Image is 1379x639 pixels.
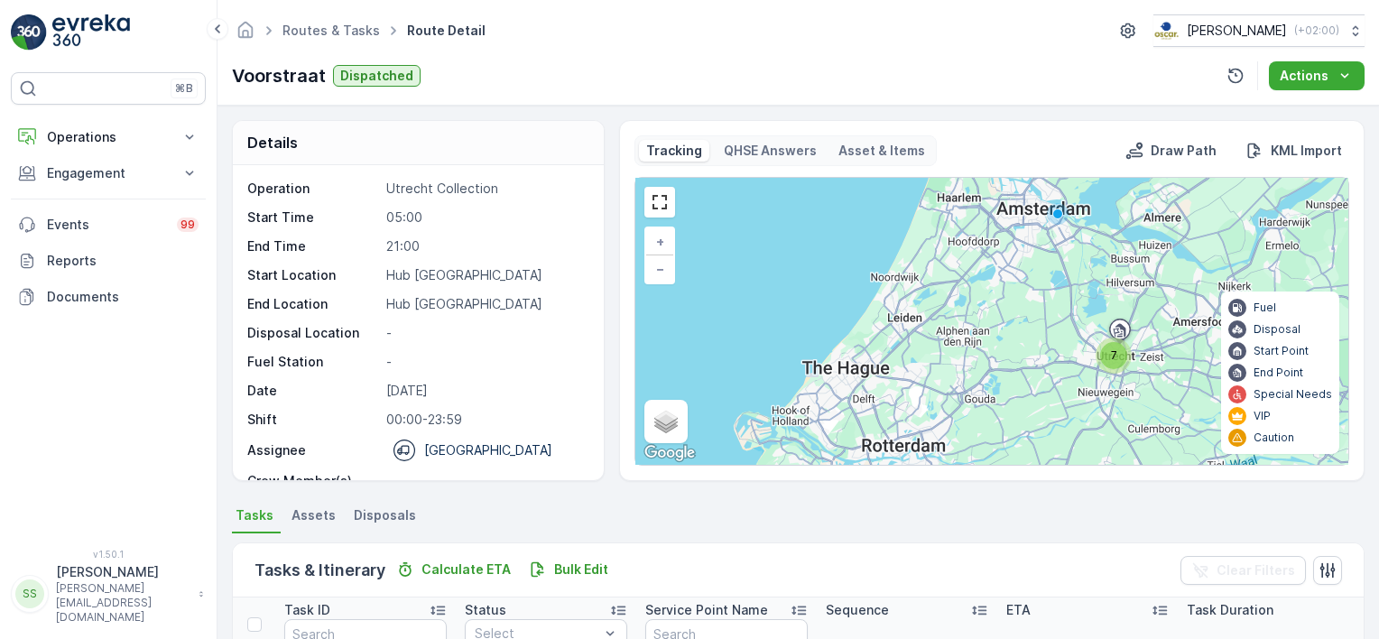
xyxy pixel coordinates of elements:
span: Disposals [354,506,416,524]
p: 05:00 [386,208,585,227]
p: [PERSON_NAME] [56,563,190,581]
button: KML Import [1238,140,1349,162]
p: End Location [247,295,379,313]
p: Sequence [826,601,889,619]
p: Crew Member(s) [247,472,379,490]
button: [PERSON_NAME](+02:00) [1153,14,1365,47]
p: [DATE] [386,382,585,400]
img: basis-logo_rgb2x.png [1153,21,1180,41]
p: ⌘B [175,81,193,96]
div: SS [15,579,44,608]
p: ETA [1006,601,1031,619]
p: Start Location [247,266,379,284]
p: Fuel Station [247,353,379,371]
p: Service Point Name [645,601,768,619]
p: [PERSON_NAME][EMAIL_ADDRESS][DOMAIN_NAME] [56,581,190,625]
a: View Fullscreen [646,189,673,216]
span: Tasks [236,506,273,524]
img: logo [11,14,47,51]
p: QHSE Answers [724,142,817,160]
p: Special Needs [1254,387,1332,402]
p: 99 [180,218,195,232]
img: Google [640,441,699,465]
a: Events99 [11,207,206,243]
p: ( +02:00 ) [1294,23,1339,38]
span: Route Detail [403,22,489,40]
p: Reports [47,252,199,270]
a: Documents [11,279,206,315]
p: Actions [1280,67,1328,85]
p: Task ID [284,601,330,619]
p: 21:00 [386,237,585,255]
p: - [386,324,585,342]
p: Operation [247,180,379,198]
button: Bulk Edit [522,559,615,580]
p: Status [465,601,506,619]
p: - [386,353,585,371]
p: Draw Path [1151,142,1217,160]
p: Date [247,382,379,400]
div: 7 [1096,338,1132,374]
p: Disposal [1254,322,1300,337]
p: Task Duration [1187,601,1273,619]
a: Routes & Tasks [282,23,380,38]
p: KML Import [1271,142,1342,160]
p: Calculate ETA [421,560,511,579]
a: Open this area in Google Maps (opens a new window) [640,441,699,465]
p: 00:00-23:59 [386,411,585,429]
p: Utrecht Collection [386,180,585,198]
button: Draw Path [1118,140,1224,162]
button: Engagement [11,155,206,191]
div: 0 [635,178,1348,465]
a: Zoom In [646,228,673,255]
p: - [386,472,585,490]
a: Zoom Out [646,255,673,282]
button: Operations [11,119,206,155]
span: + [656,234,664,249]
span: 7 [1111,348,1117,362]
button: Clear Filters [1180,556,1306,585]
p: Voorstraat [232,62,326,89]
p: [GEOGRAPHIC_DATA] [424,441,552,459]
p: Tasks & Itinerary [255,558,385,583]
p: Disposal Location [247,324,379,342]
p: Events [47,216,166,234]
button: Dispatched [333,65,421,87]
span: − [656,261,665,276]
button: Calculate ETA [389,559,518,580]
p: Fuel [1254,301,1276,315]
a: Layers [646,402,686,441]
span: Assets [292,506,336,524]
p: Operations [47,128,170,146]
p: Hub [GEOGRAPHIC_DATA] [386,295,585,313]
p: Dispatched [340,67,413,85]
p: Engagement [47,164,170,182]
a: Reports [11,243,206,279]
p: Start Point [1254,344,1309,358]
button: SS[PERSON_NAME][PERSON_NAME][EMAIL_ADDRESS][DOMAIN_NAME] [11,563,206,625]
a: Homepage [236,27,255,42]
p: Asset & Items [838,142,925,160]
img: logo_light-DOdMpM7g.png [52,14,130,51]
p: Hub [GEOGRAPHIC_DATA] [386,266,585,284]
p: Assignee [247,441,306,459]
button: Actions [1269,61,1365,90]
p: [PERSON_NAME] [1187,22,1287,40]
p: Start Time [247,208,379,227]
p: Details [247,132,298,153]
p: End Point [1254,366,1303,380]
span: v 1.50.1 [11,549,206,560]
p: End Time [247,237,379,255]
p: Tracking [646,142,702,160]
p: Bulk Edit [554,560,608,579]
p: Caution [1254,431,1294,445]
p: Documents [47,288,199,306]
p: VIP [1254,409,1271,423]
p: Clear Filters [1217,561,1295,579]
p: Shift [247,411,379,429]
